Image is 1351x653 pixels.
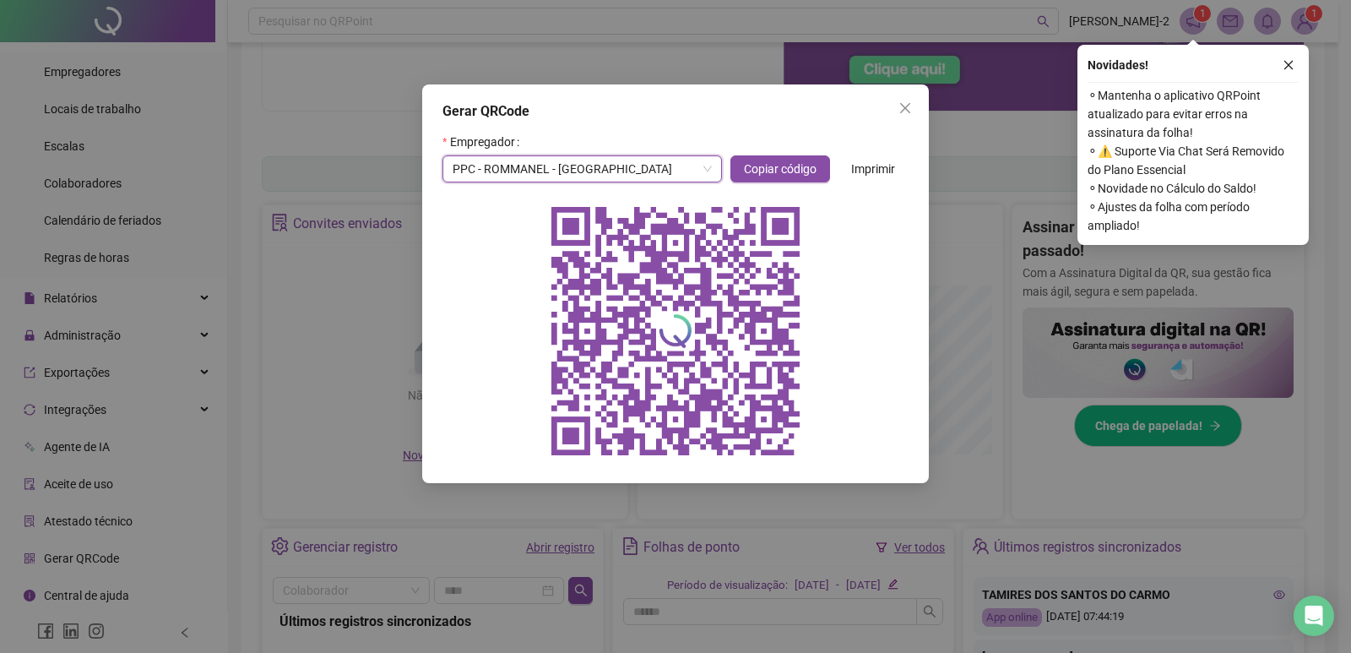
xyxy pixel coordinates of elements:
[892,95,919,122] button: Close
[1294,596,1334,636] div: Open Intercom Messenger
[442,128,526,155] label: Empregador
[1088,56,1148,74] span: Novidades !
[744,160,817,178] span: Copiar código
[1088,179,1299,198] span: ⚬ Novidade no Cálculo do Saldo!
[730,155,830,182] button: Copiar código
[838,155,909,182] button: Imprimir
[1088,198,1299,235] span: ⚬ Ajustes da folha com período ampliado!
[1088,86,1299,142] span: ⚬ Mantenha o aplicativo QRPoint atualizado para evitar erros na assinatura da folha!
[453,156,712,182] span: PPC - ROMMANEL - PITUBA PARQUE CENTER
[1088,142,1299,179] span: ⚬ ⚠️ Suporte Via Chat Será Removido do Plano Essencial
[1283,59,1294,71] span: close
[540,196,811,466] img: qrcode do empregador
[851,160,895,178] span: Imprimir
[898,101,912,115] span: close
[442,101,909,122] div: Gerar QRCode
